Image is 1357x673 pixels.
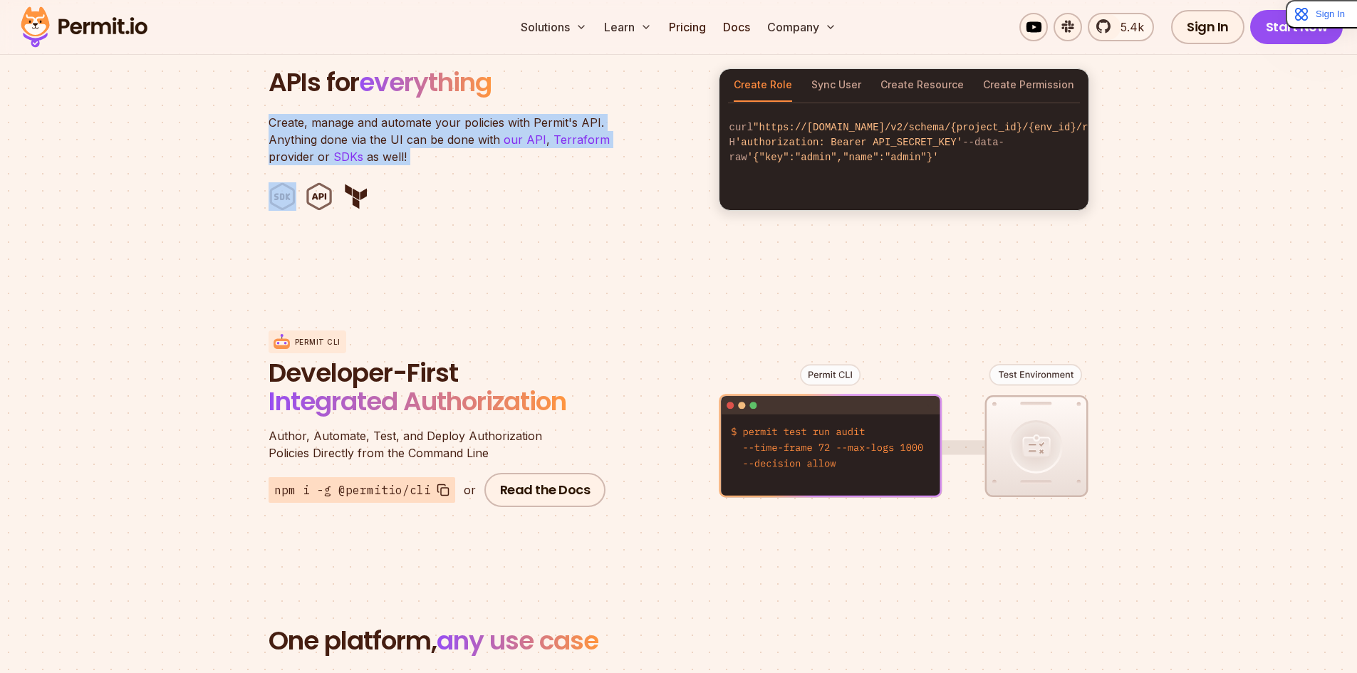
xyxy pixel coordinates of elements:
[295,337,340,348] p: Permit CLI
[983,69,1074,102] button: Create Permission
[553,132,610,147] a: Terraform
[734,69,792,102] button: Create Role
[269,114,625,165] p: Create, manage and automate your policies with Permit's API. Anything done via the UI can be done...
[504,132,546,147] a: our API
[269,383,566,419] span: Integrated Authorization
[735,137,962,148] span: 'authorization: Bearer API_SECRET_KEY'
[747,152,939,163] span: '{"key":"admin","name":"admin"}'
[663,13,712,41] a: Pricing
[464,481,476,499] div: or
[811,69,861,102] button: Sync User
[269,427,610,444] span: Author, Automate, Test, and Deploy Authorization
[753,122,1118,133] span: "https://[DOMAIN_NAME]/v2/schema/{project_id}/{env_id}/roles"
[269,359,610,387] span: Developer-First
[437,622,598,659] span: any use case
[1088,13,1154,41] a: 5.4k
[484,473,606,507] a: Read the Docs
[333,150,363,164] a: SDKs
[598,13,657,41] button: Learn
[269,68,702,97] h2: APIs for
[1112,19,1144,36] span: 5.4k
[269,477,455,503] button: npm i -g @permitio/cli
[269,427,610,461] p: Policies Directly from the Command Line
[1250,10,1343,44] a: Start Now
[269,627,1089,655] h2: One platform,
[359,64,492,100] span: everything
[274,481,431,499] span: npm i -g @permitio/cli
[717,13,756,41] a: Docs
[761,13,842,41] button: Company
[14,3,154,51] img: Permit logo
[1171,10,1244,44] a: Sign In
[515,13,593,41] button: Solutions
[719,109,1088,177] code: curl -H --data-raw
[880,69,964,102] button: Create Resource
